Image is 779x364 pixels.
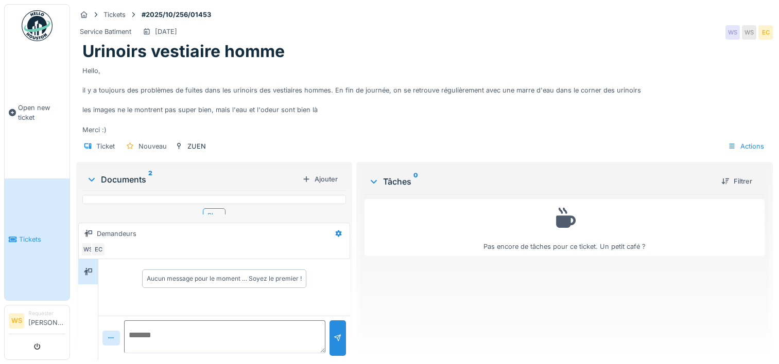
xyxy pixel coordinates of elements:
[137,10,215,20] strong: #2025/10/256/01453
[82,42,285,61] h1: Urinoirs vestiaire homme
[298,172,342,186] div: Ajouter
[96,141,115,151] div: Ticket
[187,141,206,151] div: ZUEN
[18,103,65,122] span: Open new ticket
[5,47,70,178] a: Open new ticket
[155,27,177,37] div: [DATE]
[139,141,167,151] div: Nouveau
[103,10,126,20] div: Tickets
[82,62,767,135] div: Hello, il y a toujours des problèmes de fuites dans les urinoirs des vestiaires hommes. En fin de...
[758,25,773,40] div: EC
[717,174,756,188] div: Filtrer
[9,310,65,334] a: WS Requester[PERSON_NAME]
[86,173,298,186] div: Documents
[19,234,65,244] span: Tickets
[81,242,95,257] div: WS
[22,10,53,41] img: Badge_color-CXgf-gQk.svg
[28,310,65,332] li: [PERSON_NAME]
[203,208,226,223] div: Plus
[723,139,769,154] div: Actions
[28,310,65,317] div: Requester
[369,175,713,188] div: Tâches
[725,25,740,40] div: WS
[742,25,756,40] div: WS
[91,242,106,257] div: EC
[413,175,418,188] sup: 0
[371,204,758,251] div: Pas encore de tâches pour ce ticket. Un petit café ?
[80,27,131,37] div: Service Batiment
[9,313,24,329] li: WS
[5,178,70,300] a: Tickets
[147,274,302,283] div: Aucun message pour le moment … Soyez le premier !
[97,229,136,239] div: Demandeurs
[148,173,152,186] sup: 2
